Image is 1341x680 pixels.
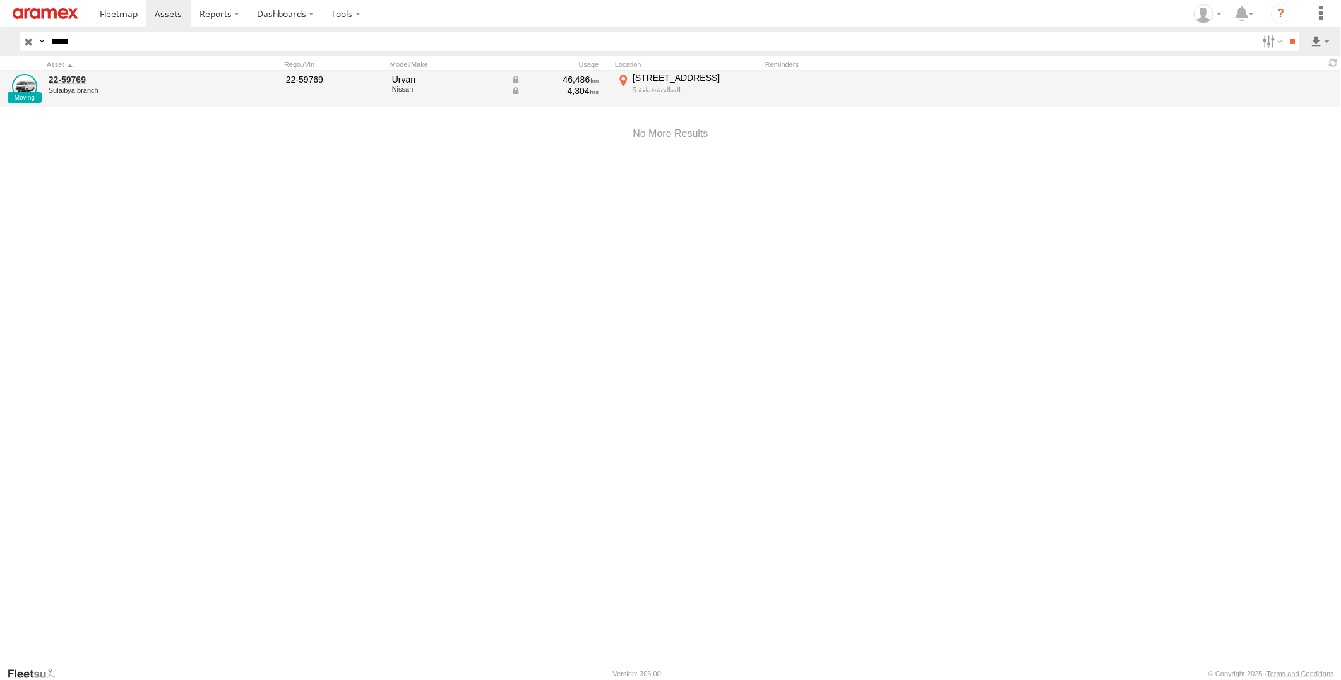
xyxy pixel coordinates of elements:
[511,74,599,85] div: Data from Vehicle CANbus
[37,32,47,51] label: Search Query
[47,60,223,69] div: Click to Sort
[511,85,599,97] div: Data from Vehicle CANbus
[1309,32,1331,51] label: Export results as...
[1189,4,1226,23] div: Gabriel Liwang
[765,60,967,69] div: Reminders
[13,8,78,19] img: aramex-logo.svg
[392,74,502,85] div: Urvan
[1267,670,1334,677] a: Terms and Conditions
[1208,670,1334,677] div: © Copyright 2025 -
[49,86,222,94] div: undefined
[633,72,758,83] div: [STREET_ADDRESS]
[7,667,65,680] a: Visit our Website
[613,670,661,677] div: Version: 306.00
[1258,32,1285,51] label: Search Filter Options
[615,60,760,69] div: Location
[390,60,504,69] div: Model/Make
[49,74,222,85] a: 22-59769
[615,72,760,106] label: Click to View Current Location
[392,85,502,93] div: Nissan
[284,60,385,69] div: Rego./Vin
[509,60,610,69] div: Usage
[1271,4,1291,24] i: ?
[12,74,37,99] a: View Asset Details
[1326,57,1341,69] span: Refresh
[633,85,758,94] div: الصالحية-قطعة 5
[286,74,383,85] div: 22-59769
